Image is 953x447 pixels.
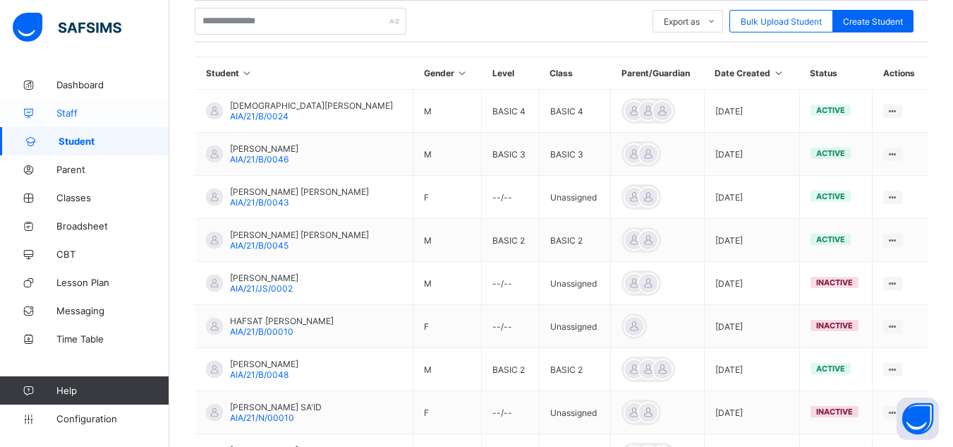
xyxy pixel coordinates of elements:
[816,364,845,374] span: active
[539,176,610,219] td: Unassigned
[230,111,289,121] span: AIA/21/B/0024
[230,326,293,337] span: AIA/21/B/00010
[230,230,369,240] span: [PERSON_NAME] [PERSON_NAME]
[56,249,169,260] span: CBT
[56,192,169,203] span: Classes
[843,16,903,27] span: Create Student
[816,191,845,201] span: active
[230,186,369,197] span: [PERSON_NAME] [PERSON_NAME]
[413,219,482,262] td: M
[56,107,169,119] span: Staff
[704,348,799,391] td: [DATE]
[741,16,822,27] span: Bulk Upload Student
[56,333,169,345] span: Time Table
[482,90,540,133] td: BASIC 4
[59,136,169,147] span: Student
[230,100,393,111] span: [DEMOGRAPHIC_DATA][PERSON_NAME]
[230,316,334,326] span: HAFSAT [PERSON_NAME]
[704,57,799,90] th: Date Created
[230,412,294,423] span: AIA/21/N/00010
[539,133,610,176] td: BASIC 3
[704,305,799,348] td: [DATE]
[816,234,845,244] span: active
[704,391,799,434] td: [DATE]
[413,348,482,391] td: M
[56,305,169,316] span: Messaging
[230,369,289,380] span: AIA/21/B/0048
[230,143,298,154] span: [PERSON_NAME]
[816,407,853,417] span: inactive
[241,68,253,78] i: Sort in Ascending Order
[482,391,540,434] td: --/--
[816,321,853,330] span: inactive
[539,57,610,90] th: Class
[539,262,610,305] td: Unassigned
[482,57,540,90] th: Level
[413,133,482,176] td: M
[664,16,700,27] span: Export as
[456,68,468,78] i: Sort in Ascending Order
[611,57,705,90] th: Parent/Guardian
[482,262,540,305] td: --/--
[230,240,289,251] span: AIA/21/B/0045
[413,90,482,133] td: M
[772,68,784,78] i: Sort in Ascending Order
[56,164,169,175] span: Parent
[799,57,872,90] th: Status
[816,148,845,158] span: active
[230,197,289,208] span: AIA/21/B/0043
[539,348,610,391] td: BASIC 2
[56,385,169,396] span: Help
[230,402,322,412] span: [PERSON_NAME] SA'ID
[816,278,853,287] span: inactive
[897,398,939,440] button: Open asap
[539,90,610,133] td: BASIC 4
[482,348,540,391] td: BASIC 2
[56,79,169,90] span: Dashboard
[413,391,482,434] td: F
[873,57,928,90] th: Actions
[413,262,482,305] td: M
[704,262,799,305] td: [DATE]
[13,13,121,42] img: safsims
[230,359,298,369] span: [PERSON_NAME]
[230,154,289,165] span: AIA/21/B/0046
[195,57,413,90] th: Student
[482,133,540,176] td: BASIC 3
[56,413,169,424] span: Configuration
[704,133,799,176] td: [DATE]
[413,305,482,348] td: F
[816,105,845,115] span: active
[539,305,610,348] td: Unassigned
[413,57,482,90] th: Gender
[704,90,799,133] td: [DATE]
[413,176,482,219] td: F
[482,176,540,219] td: --/--
[704,219,799,262] td: [DATE]
[482,305,540,348] td: --/--
[482,219,540,262] td: BASIC 2
[539,219,610,262] td: BASIC 2
[704,176,799,219] td: [DATE]
[56,220,169,232] span: Broadsheet
[539,391,610,434] td: Unassigned
[230,273,298,283] span: [PERSON_NAME]
[56,277,169,288] span: Lesson Plan
[230,283,293,294] span: AIA/21/JS/0002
